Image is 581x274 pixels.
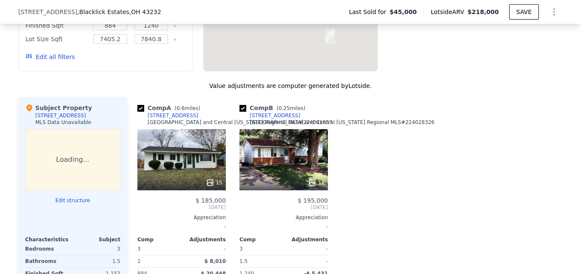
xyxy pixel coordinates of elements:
[74,255,120,267] div: 1.5
[35,112,86,119] div: [STREET_ADDRESS]
[137,112,198,119] a: [STREET_ADDRESS]
[239,255,282,267] div: 1.5
[239,204,328,211] span: [DATE]
[173,38,177,41] button: Clear
[129,8,161,15] span: , OH 43232
[239,214,328,221] div: Appreciation
[77,8,161,16] span: , Blacklick Estates
[546,3,563,20] button: Show Options
[250,112,300,119] div: [STREET_ADDRESS]
[148,112,198,119] div: [STREET_ADDRESS]
[273,105,309,111] span: ( miles)
[137,214,226,221] div: Appreciation
[298,197,328,204] span: $ 195,000
[250,119,435,126] div: [GEOGRAPHIC_DATA] and Central [US_STATE] Regional MLS # 224028326
[325,29,335,43] div: 5342 Fullerton Dr
[26,20,88,31] div: Finished Sqft
[285,255,328,267] div: -
[74,243,120,255] div: 3
[239,246,243,252] span: 3
[509,4,539,20] button: SAVE
[26,53,75,61] button: Edit all filters
[349,8,390,16] span: Last Sold for
[137,104,204,112] div: Comp A
[25,243,71,255] div: Bedrooms
[284,236,328,243] div: Adjustments
[137,236,182,243] div: Comp
[239,221,328,233] div: -
[137,204,226,211] span: [DATE]
[279,105,290,111] span: 0.25
[148,119,333,126] div: [GEOGRAPHIC_DATA] and Central [US_STATE] Regional MLS # 224041857
[173,24,177,28] button: Clear
[205,258,226,264] span: $ 8,010
[137,221,226,233] div: -
[239,236,284,243] div: Comp
[25,104,92,112] div: Subject Property
[467,8,499,15] span: $218,000
[26,33,88,45] div: Lot Size Sqft
[137,246,141,252] span: 3
[25,129,120,190] div: Loading...
[239,104,309,112] div: Comp B
[25,255,71,267] div: Bathrooms
[183,243,226,255] div: -
[73,236,120,243] div: Subject
[35,119,91,126] div: MLS Data Unavailable
[25,197,120,204] button: Edit structure
[137,255,180,267] div: 1
[18,8,77,16] span: [STREET_ADDRESS]
[239,112,300,119] a: [STREET_ADDRESS]
[390,8,417,16] span: $45,000
[431,8,467,16] span: Lotside ARV
[177,105,185,111] span: 0.6
[182,236,226,243] div: Adjustments
[25,236,73,243] div: Characteristics
[206,178,222,187] div: 15
[196,197,226,204] span: $ 185,000
[308,178,325,187] div: 11
[285,243,328,255] div: -
[171,105,203,111] span: ( miles)
[18,82,563,90] div: Value adjustments are computer generated by Lotside .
